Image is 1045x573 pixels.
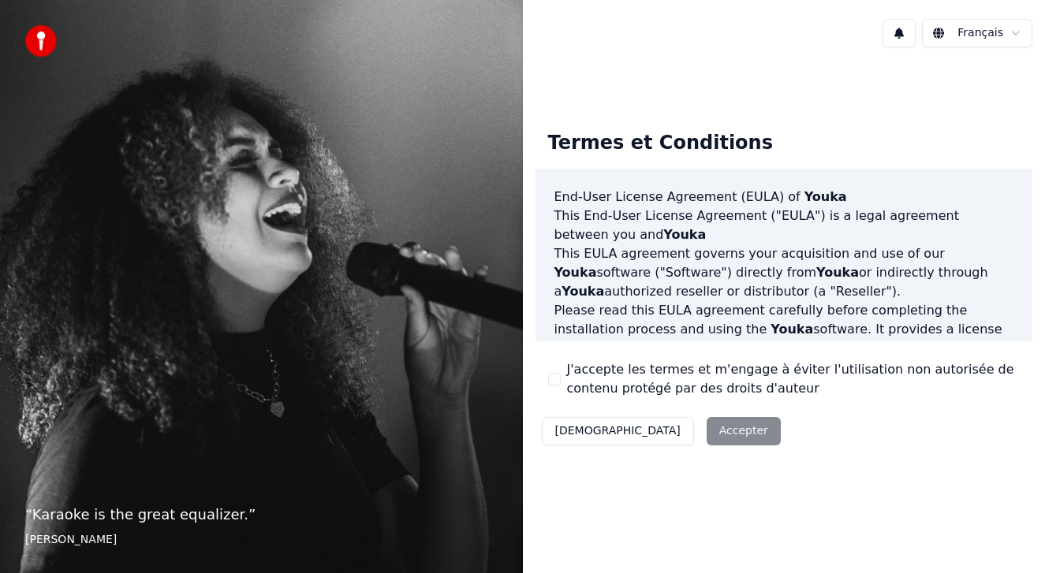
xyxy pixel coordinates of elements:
[536,118,786,169] div: Termes et Conditions
[816,265,859,280] span: Youka
[554,265,597,280] span: Youka
[567,360,1021,398] label: J'accepte les termes et m'engage à éviter l'utilisation non autorisée de contenu protégé par des ...
[554,207,1014,244] p: This End-User License Agreement ("EULA") is a legal agreement between you and
[25,504,498,526] p: “ Karaoke is the great equalizer. ”
[25,25,57,57] img: youka
[663,227,706,242] span: Youka
[554,244,1014,301] p: This EULA agreement governs your acquisition and use of our software ("Software") directly from o...
[562,284,604,299] span: Youka
[25,532,498,548] footer: [PERSON_NAME]
[618,340,660,355] span: Youka
[771,322,813,337] span: Youka
[804,189,847,204] span: Youka
[554,188,1014,207] h3: End-User License Agreement (EULA) of
[542,417,694,445] button: [DEMOGRAPHIC_DATA]
[554,301,1014,377] p: Please read this EULA agreement carefully before completing the installation process and using th...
